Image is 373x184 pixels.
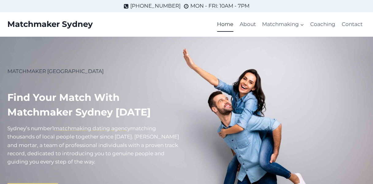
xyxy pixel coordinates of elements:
[307,17,338,32] a: Coaching
[130,125,136,131] mark: m
[262,20,304,28] span: Matchmaking
[54,125,130,131] a: matchmaking dating agency
[7,20,93,29] a: Matchmaker Sydney
[237,17,259,32] a: About
[7,124,182,166] p: Sydney’s number atching thousands of local people together since [DATE]. [PERSON_NAME] and mortar...
[190,2,249,10] span: MON - FRI: 10AM - 7PM
[130,2,181,10] span: [PHONE_NUMBER]
[214,17,366,32] nav: Primary Navigation
[259,17,307,32] a: Matchmaking
[7,67,182,75] p: MATCHMAKER [GEOGRAPHIC_DATA]
[52,125,54,131] mark: 1
[339,17,366,32] a: Contact
[124,2,181,10] a: [PHONE_NUMBER]
[214,17,236,32] a: Home
[7,90,182,120] h1: Find your match with Matchmaker Sydney [DATE]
